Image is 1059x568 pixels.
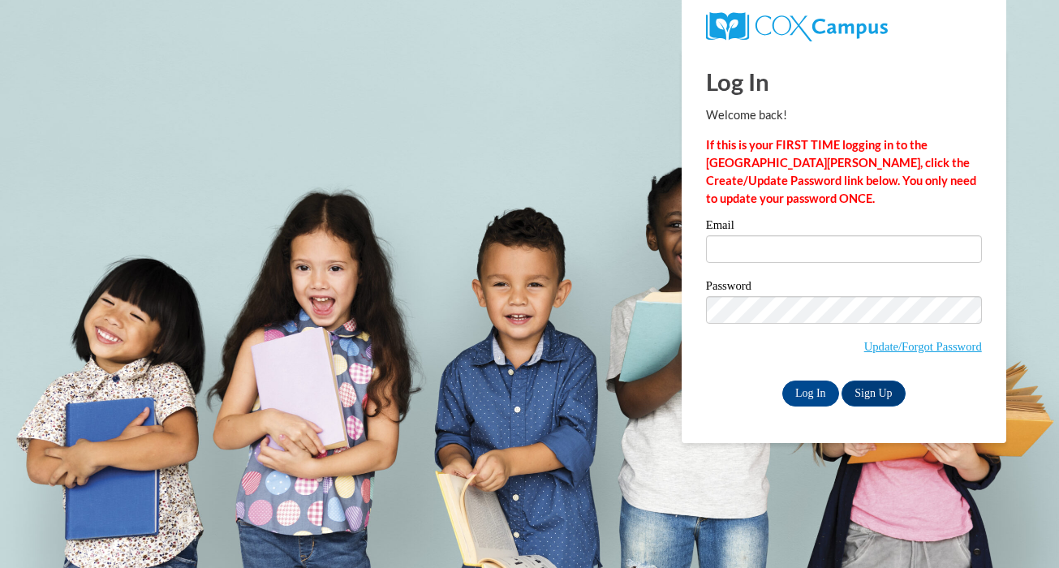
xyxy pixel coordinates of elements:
input: Log In [782,381,839,407]
img: COX Campus [706,12,888,41]
a: COX Campus [706,12,982,41]
label: Password [706,280,982,296]
p: Welcome back! [706,106,982,124]
a: Update/Forgot Password [864,340,982,353]
a: Sign Up [842,381,905,407]
label: Email [706,219,982,235]
strong: If this is your FIRST TIME logging in to the [GEOGRAPHIC_DATA][PERSON_NAME], click the Create/Upd... [706,138,976,205]
h1: Log In [706,65,982,98]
